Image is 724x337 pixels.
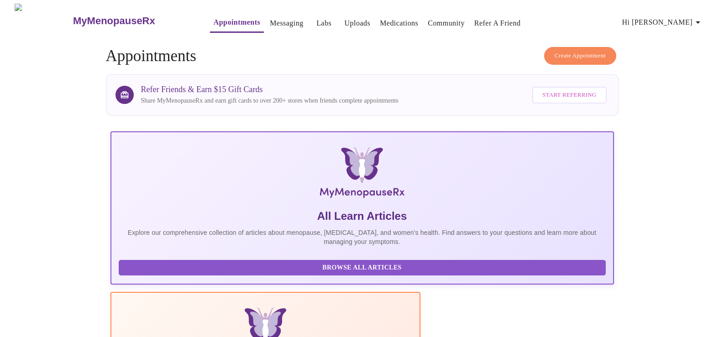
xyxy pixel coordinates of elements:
button: Messaging [266,14,307,32]
button: Uploads [341,14,374,32]
span: Create Appointment [555,51,606,61]
span: Start Referring [542,90,596,100]
a: Refer a Friend [474,17,521,30]
button: Labs [310,14,339,32]
a: Messaging [270,17,303,30]
h3: MyMenopauseRx [73,15,155,27]
a: Labs [316,17,331,30]
a: MyMenopauseRx [72,5,192,37]
a: Medications [380,17,418,30]
h3: Refer Friends & Earn $15 Gift Cards [141,85,399,94]
a: Uploads [345,17,371,30]
p: Share MyMenopauseRx and earn gift cards to over 200+ stores when friends complete appointments [141,96,399,105]
a: Appointments [214,16,260,29]
a: Community [428,17,465,30]
h5: All Learn Articles [119,209,606,223]
h4: Appointments [106,47,619,65]
button: Refer a Friend [471,14,525,32]
button: Medications [376,14,422,32]
button: Browse All Articles [119,260,606,276]
a: Start Referring [530,82,609,108]
a: Browse All Articles [119,263,608,271]
span: Browse All Articles [128,262,597,274]
img: MyMenopauseRx Logo [194,147,530,202]
img: MyMenopauseRx Logo [15,4,72,38]
p: Explore our comprehensive collection of articles about menopause, [MEDICAL_DATA], and women's hea... [119,228,606,246]
span: Hi [PERSON_NAME] [622,16,703,29]
button: Hi [PERSON_NAME] [619,13,707,31]
button: Appointments [210,13,264,33]
button: Start Referring [532,87,606,104]
button: Create Appointment [544,47,616,65]
button: Community [424,14,468,32]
